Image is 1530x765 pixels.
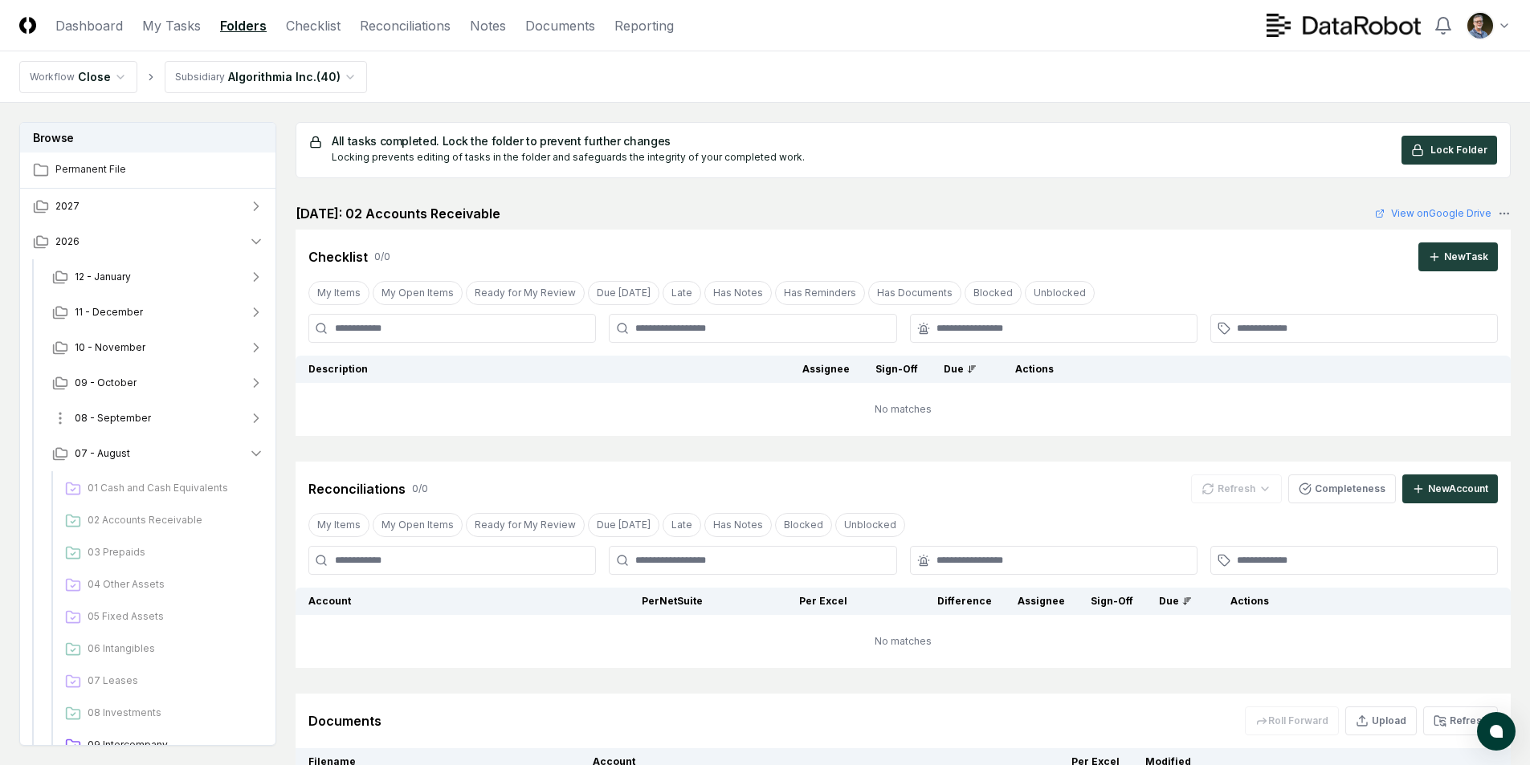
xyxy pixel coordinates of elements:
[1005,588,1078,615] th: Assignee
[944,362,977,376] div: Due
[75,270,131,284] span: 12 - January
[20,189,277,224] button: 2027
[1288,474,1396,503] button: Completeness
[308,247,368,267] div: Checklist
[1002,362,1498,376] div: Actions
[55,234,80,249] span: 2026
[59,571,264,600] a: 04 Other Assets
[88,481,258,495] span: 01 Cash and Cash Equivalents
[19,61,367,93] nav: breadcrumb
[59,731,264,760] a: 09 Intercompany
[1267,14,1421,37] img: DataRobot logo
[19,17,36,34] img: Logo
[75,376,137,390] span: 09 - October
[863,356,931,383] th: Sign-Off
[1345,706,1417,735] button: Upload
[308,513,369,537] button: My Items
[868,281,961,305] button: Has Documents
[55,16,123,35] a: Dashboard
[59,474,264,503] a: 01 Cash and Cash Equivalents
[1418,242,1498,271] button: NewTask
[571,588,716,615] th: Per NetSuite
[470,16,506,35] a: Notes
[412,482,428,496] div: 0 / 0
[835,513,905,537] button: Unblocked
[39,365,277,401] button: 09 - October
[88,673,258,688] span: 07 Leases
[59,635,264,664] a: 06 Intangibles
[1467,13,1493,39] img: ACg8ocIKkWkSBt61NmUwqxQxRTOE9S1dAxJWMQCA-dosXduSGjW8Ryxq=s96-c
[59,507,264,535] a: 02 Accounts Receivable
[88,706,258,720] span: 08 Investments
[88,738,258,752] span: 09 Intercompany
[39,295,277,330] button: 11 - December
[88,609,258,624] span: 05 Fixed Assets
[286,16,341,35] a: Checklist
[1159,594,1192,608] div: Due
[525,16,595,35] a: Documents
[588,513,659,537] button: Due Today
[142,16,201,35] a: My Tasks
[332,136,805,147] h5: All tasks completed. Lock the folder to prevent further changes
[373,281,463,305] button: My Open Items
[39,436,277,471] button: 07 - August
[860,588,1005,615] th: Difference
[75,305,143,319] span: 11 - December
[1402,474,1498,503] button: NewAccount
[588,281,659,305] button: Due Today
[1423,706,1498,735] button: Refresh
[704,281,772,305] button: Has Notes
[716,588,860,615] th: Per Excel
[1078,588,1146,615] th: Sign-Off
[373,513,463,537] button: My Open Items
[75,446,130,461] span: 07 - August
[20,224,277,259] button: 2026
[704,513,772,537] button: Has Notes
[59,699,264,728] a: 08 Investments
[663,513,701,537] button: Late
[1444,250,1488,264] div: New Task
[308,594,558,608] div: Account
[55,199,80,214] span: 2027
[308,479,406,498] div: Reconciliations
[20,153,277,188] a: Permanent File
[1477,712,1516,751] button: atlas-launcher
[296,356,789,383] th: Description
[220,16,267,35] a: Folders
[374,250,390,264] div: 0 / 0
[360,16,451,35] a: Reconciliations
[1401,136,1497,165] button: Lock Folder
[296,615,1511,668] td: No matches
[1218,594,1498,608] div: Actions
[775,281,865,305] button: Has Reminders
[59,603,264,632] a: 05 Fixed Assets
[965,281,1022,305] button: Blocked
[789,356,863,383] th: Assignee
[466,513,585,537] button: Ready for My Review
[175,70,225,84] div: Subsidiary
[614,16,674,35] a: Reporting
[1375,206,1491,221] a: View onGoogle Drive
[39,259,277,295] button: 12 - January
[39,401,277,436] button: 08 - September
[88,577,258,592] span: 04 Other Assets
[30,70,75,84] div: Workflow
[775,513,832,537] button: Blocked
[296,383,1511,436] td: No matches
[59,667,264,696] a: 07 Leases
[88,641,258,656] span: 06 Intangibles
[466,281,585,305] button: Ready for My Review
[39,330,277,365] button: 10 - November
[59,539,264,568] a: 03 Prepaids
[75,411,151,425] span: 08 - September
[55,162,264,177] span: Permanent File
[20,123,275,153] h3: Browse
[308,281,369,305] button: My Items
[75,340,145,355] span: 10 - November
[1430,143,1487,157] span: Lock Folder
[332,150,805,165] div: Locking prevents editing of tasks in the folder and safeguards the integrity of your completed work.
[88,513,258,527] span: 02 Accounts Receivable
[308,711,381,730] div: Documents
[296,204,500,223] h2: [DATE]: 02 Accounts Receivable
[1025,281,1095,305] button: Unblocked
